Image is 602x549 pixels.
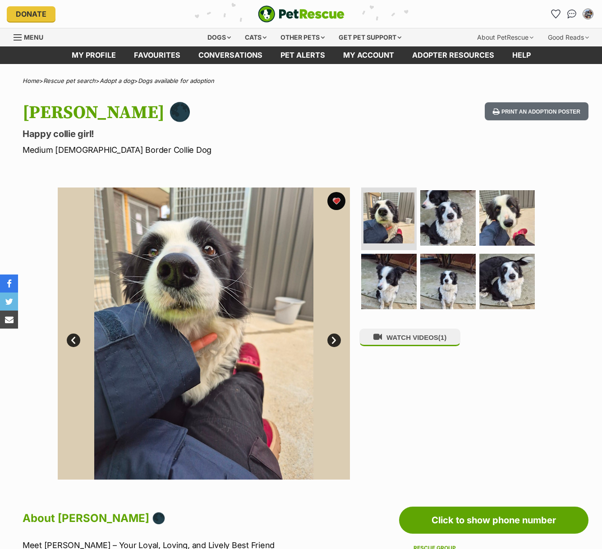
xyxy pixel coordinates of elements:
a: Next [327,334,341,347]
p: Happy collie girl! [23,128,368,140]
img: Matt Chan profile pic [584,9,593,18]
a: Dogs available for adoption [138,77,214,84]
span: (1) [438,334,446,341]
a: My profile [63,46,125,64]
a: Adopt a dog [100,77,134,84]
div: Cats [239,28,273,46]
a: Pet alerts [271,46,334,64]
a: Home [23,77,39,84]
a: Prev [67,334,80,347]
div: Dogs [201,28,237,46]
button: My account [581,7,595,21]
ul: Account quick links [548,7,595,21]
span: Menu [24,33,43,41]
img: Photo of Luna 🌑 [58,188,350,480]
div: Other pets [274,28,331,46]
img: Photo of Luna 🌑 [361,254,417,309]
a: Menu [14,28,50,45]
a: Favourites [548,7,563,21]
a: Rescue pet search [43,77,96,84]
button: Print an adoption poster [485,102,588,121]
img: logo-e224e6f780fb5917bec1dbf3a21bbac754714ae5b6737aabdf751b685950b380.svg [258,5,345,23]
h2: About [PERSON_NAME] 🌑 [23,508,358,528]
img: Photo of Luna 🌑 [420,254,476,309]
img: Photo of Luna 🌑 [479,190,535,246]
img: Photo of Luna 🌑 [363,192,414,243]
a: PetRescue [258,5,345,23]
a: Click to show phone number [399,507,588,534]
p: Medium [DEMOGRAPHIC_DATA] Border Collie Dog [23,144,368,156]
div: About PetRescue [471,28,540,46]
div: Good Reads [542,28,595,46]
a: Favourites [125,46,189,64]
div: Get pet support [332,28,408,46]
button: WATCH VIDEOS(1) [359,329,460,346]
button: favourite [327,192,345,210]
a: conversations [189,46,271,64]
img: chat-41dd97257d64d25036548639549fe6c8038ab92f7586957e7f3b1b290dea8141.svg [567,9,577,18]
a: Help [503,46,540,64]
img: Photo of Luna 🌑 [420,190,476,246]
a: Conversations [565,7,579,21]
img: Photo of Luna 🌑 [479,254,535,309]
h1: [PERSON_NAME] 🌑 [23,102,368,123]
a: Adopter resources [403,46,503,64]
a: My account [334,46,403,64]
a: Donate [7,6,55,22]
